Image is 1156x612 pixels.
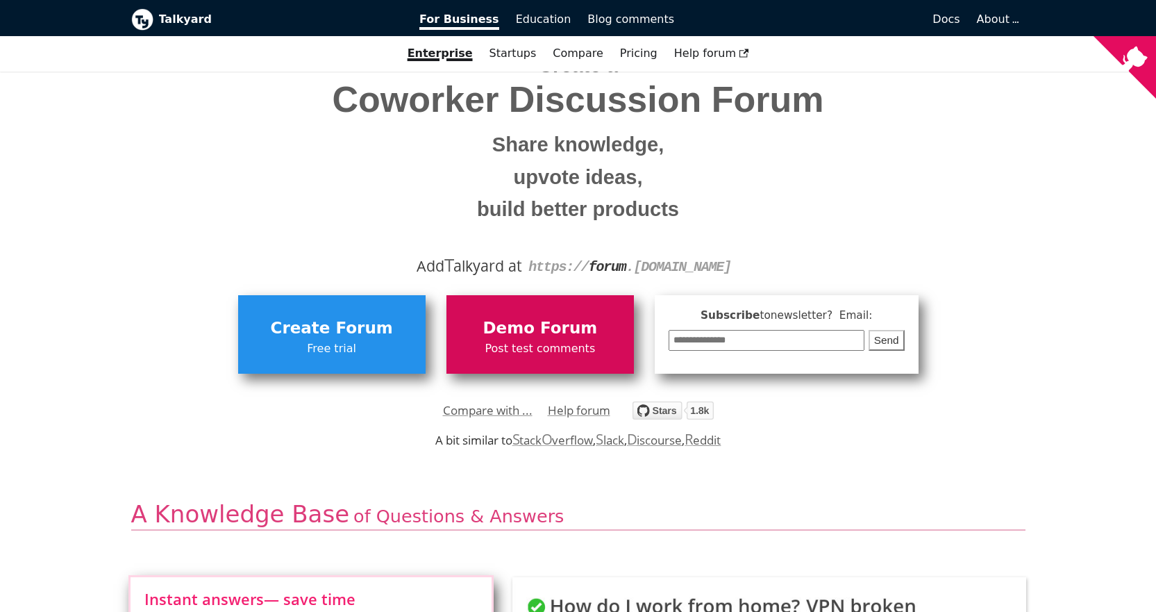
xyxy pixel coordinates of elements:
[669,307,905,324] span: Subscribe
[589,259,626,275] strong: forum
[612,42,666,65] a: Pricing
[682,8,969,31] a: Docs
[131,8,153,31] img: Talkyard logo
[674,47,749,60] span: Help forum
[633,402,714,420] img: talkyard.svg
[238,295,426,373] a: Create ForumFree trial
[131,499,1025,531] h2: A Knowledge Base
[142,254,1015,278] div: Add alkyard at
[869,330,905,352] button: Send
[553,47,603,60] a: Compare
[760,309,872,322] span: to newsletter ? Email:
[245,315,419,342] span: Create Forum
[142,193,1015,226] small: build better products
[542,429,553,449] span: O
[579,8,682,31] a: Blog comments
[516,13,571,26] span: Education
[453,315,627,342] span: Demo Forum
[528,259,731,275] code: https:// . [DOMAIN_NAME]
[627,432,682,448] a: Discourse
[481,42,545,65] a: Startups
[596,432,623,448] a: Slack
[444,252,454,277] span: T
[685,432,721,448] a: Reddit
[142,80,1015,119] span: Coworker Discussion Forum
[538,54,618,76] span: Create a
[353,506,564,527] span: of Questions & Answers
[411,8,508,31] a: For Business
[633,404,714,424] a: Star debiki/talkyard on GitHub
[666,42,757,65] a: Help forum
[446,295,634,373] a: Demo ForumPost test comments
[596,429,603,449] span: S
[627,429,637,449] span: D
[685,429,694,449] span: R
[245,340,419,358] span: Free trial
[977,13,1017,26] a: About
[548,400,610,421] a: Help forum
[512,432,594,448] a: StackOverflow
[142,161,1015,194] small: upvote ideas,
[512,429,520,449] span: S
[159,10,401,28] b: Talkyard
[932,13,960,26] span: Docs
[453,340,627,358] span: Post test comments
[587,13,674,26] span: Blog comments
[419,13,499,30] span: For Business
[508,8,580,31] a: Education
[142,129,1015,161] small: Share knowledge,
[443,400,533,421] a: Compare with ...
[399,42,481,65] a: Enterprise
[144,591,478,606] span: Instant answers — save time
[131,8,401,31] a: Talkyard logoTalkyard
